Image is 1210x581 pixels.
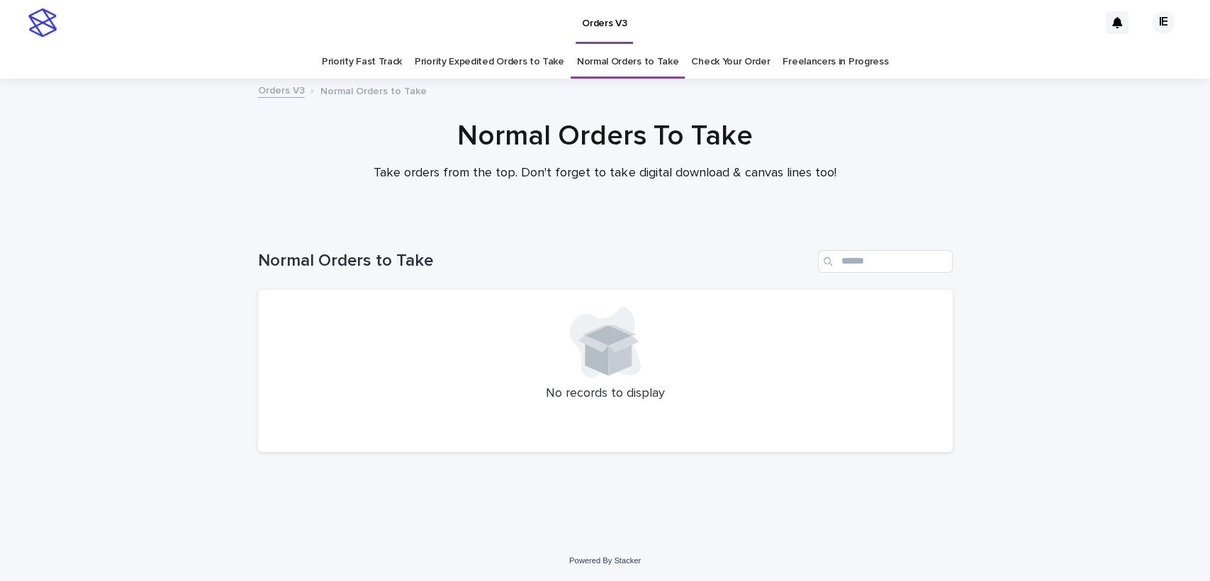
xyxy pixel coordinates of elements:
p: Normal Orders to Take [320,82,427,98]
h1: Normal Orders to Take [258,251,812,271]
a: Normal Orders to Take [577,45,679,79]
a: Check Your Order [691,45,770,79]
p: No records to display [275,386,936,402]
img: stacker-logo-s-only.png [28,9,57,37]
p: Take orders from the top. Don't forget to take digital download & canvas lines too! [321,166,888,181]
a: Priority Expedited Orders to Take [415,45,564,79]
h1: Normal Orders To Take [257,119,952,153]
a: Freelancers in Progress [783,45,888,79]
div: IE [1152,11,1175,34]
a: Powered By Stacker [569,556,641,565]
a: Orders V3 [258,81,305,98]
input: Search [818,250,953,273]
a: Priority Fast Track [322,45,402,79]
